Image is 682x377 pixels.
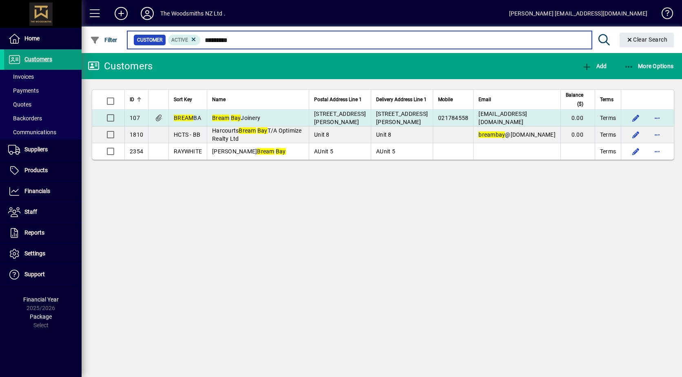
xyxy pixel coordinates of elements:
[130,131,143,138] span: 1810
[130,95,134,104] span: ID
[314,148,333,155] span: AUnit 5
[566,91,583,109] span: Balance ($)
[496,131,505,138] em: bay
[24,250,45,257] span: Settings
[130,95,143,104] div: ID
[212,148,286,155] span: [PERSON_NAME]
[4,181,82,202] a: Financials
[4,111,82,125] a: Backorders
[130,148,143,155] span: 2354
[24,208,37,215] span: Staff
[629,128,642,141] button: Edit
[600,114,616,122] span: Terms
[174,115,193,121] em: BREAM
[4,98,82,111] a: Quotes
[4,84,82,98] a: Payments
[24,188,50,194] span: Financials
[24,146,48,153] span: Suppliers
[88,60,153,73] div: Customers
[276,148,286,155] em: Bay
[137,36,162,44] span: Customer
[160,7,226,20] div: The Woodsmiths NZ Ltd .
[212,115,260,121] span: Joinery
[314,111,366,125] span: [STREET_ADDRESS][PERSON_NAME]
[212,95,304,104] div: Name
[239,127,256,134] em: Bream
[24,56,52,62] span: Customers
[438,95,468,104] div: Mobile
[478,131,495,138] em: bream
[174,148,202,155] span: RAYWHITE
[478,111,527,125] span: [EMAIL_ADDRESS][DOMAIN_NAME]
[376,95,427,104] span: Delivery Address Line 1
[8,129,56,135] span: Communications
[231,115,241,121] em: Bay
[560,126,595,143] td: 0.00
[629,111,642,124] button: Edit
[8,101,31,108] span: Quotes
[620,33,674,47] button: Clear
[4,70,82,84] a: Invoices
[438,115,468,121] span: 021784558
[651,128,664,141] button: More options
[168,35,201,45] mat-chip: Activation Status: Active
[376,111,428,125] span: [STREET_ADDRESS][PERSON_NAME]
[90,37,117,43] span: Filter
[655,2,672,28] a: Knowledge Base
[314,131,330,138] span: Unit 8
[314,95,362,104] span: Postal Address Line 1
[629,145,642,158] button: Edit
[8,115,42,122] span: Backorders
[438,95,453,104] span: Mobile
[376,131,392,138] span: Unit 8
[582,63,607,69] span: Add
[622,59,676,73] button: More Options
[478,95,491,104] span: Email
[23,296,59,303] span: Financial Year
[174,95,192,104] span: Sort Key
[24,229,44,236] span: Reports
[130,115,140,121] span: 107
[4,140,82,160] a: Suppliers
[134,6,160,21] button: Profile
[30,313,52,320] span: Package
[624,63,674,69] span: More Options
[171,37,188,43] span: Active
[600,147,616,155] span: Terms
[24,271,45,277] span: Support
[212,95,226,104] span: Name
[8,73,34,80] span: Invoices
[478,95,556,104] div: Email
[4,244,82,264] a: Settings
[4,29,82,49] a: Home
[212,127,302,142] span: Harcourts T/A Optimize Realty Ltd
[600,95,613,104] span: Terms
[376,148,395,155] span: AUnit 5
[8,87,39,94] span: Payments
[108,6,134,21] button: Add
[212,115,229,121] em: Bream
[88,33,120,47] button: Filter
[4,264,82,285] a: Support
[4,125,82,139] a: Communications
[560,110,595,126] td: 0.00
[566,91,591,109] div: Balance ($)
[24,35,40,42] span: Home
[24,167,48,173] span: Products
[4,160,82,181] a: Products
[626,36,668,43] span: Clear Search
[580,59,609,73] button: Add
[257,127,268,134] em: Bay
[174,131,200,138] span: HCTS - BB
[257,148,274,155] em: Bream
[4,202,82,222] a: Staff
[651,111,664,124] button: More options
[600,131,616,139] span: Terms
[174,115,201,121] span: BA
[509,7,647,20] div: [PERSON_NAME] [EMAIL_ADDRESS][DOMAIN_NAME]
[4,223,82,243] a: Reports
[651,145,664,158] button: More options
[478,131,556,138] span: @[DOMAIN_NAME]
